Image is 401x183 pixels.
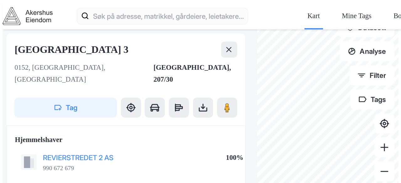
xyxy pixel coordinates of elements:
img: akershus-eiendom-logo.9091f326c980b4bce74ccdd9f866810c.svg [3,7,53,25]
button: Tag [14,98,117,118]
button: Filter [349,65,395,85]
div: Kart [307,10,320,22]
div: [GEOGRAPHIC_DATA], 207/30 [154,62,237,86]
button: Analyse [340,41,395,61]
div: 0152, [GEOGRAPHIC_DATA], [GEOGRAPHIC_DATA] [14,62,154,86]
div: Kontrollprogram for chat [370,153,401,183]
iframe: Chat Widget [370,153,401,183]
div: Mine Tags [342,10,371,22]
div: 990 672 679 [43,164,74,172]
input: Søk på adresse, matrikkel, gårdeiere, leietakere eller personer [89,6,248,26]
div: 100% [226,152,243,164]
button: Tags [350,89,394,109]
div: [GEOGRAPHIC_DATA] 3 [14,42,130,58]
div: Hjemmelshaver [15,134,237,146]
